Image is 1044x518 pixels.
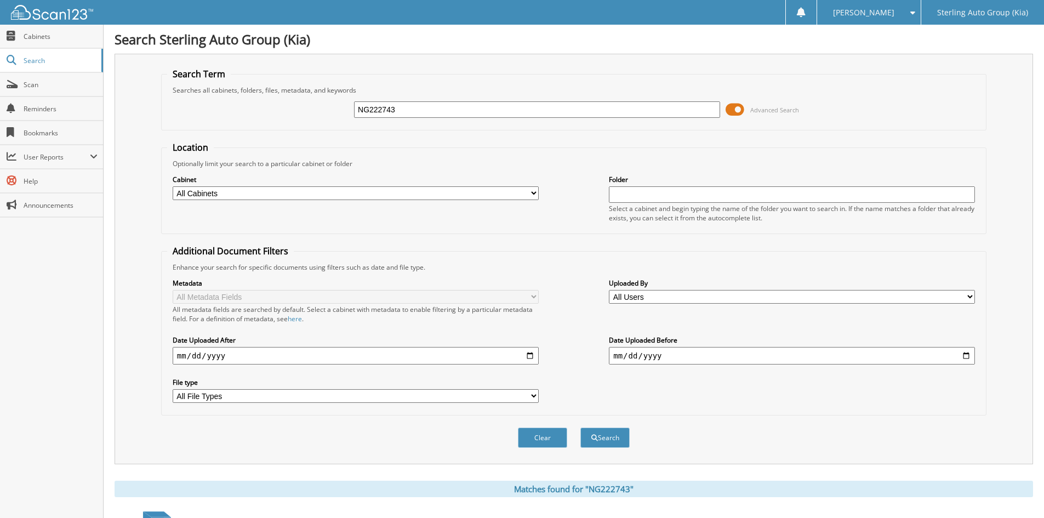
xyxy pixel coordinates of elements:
span: Scan [24,80,98,89]
span: [PERSON_NAME] [833,9,894,16]
span: Search [24,56,96,65]
span: Help [24,177,98,186]
a: here [288,314,302,323]
img: scan123-logo-white.svg [11,5,93,20]
div: Optionally limit your search to a particular cabinet or folder [167,159,980,168]
button: Clear [518,428,567,448]
label: File type [173,378,539,387]
h1: Search Sterling Auto Group (Kia) [115,30,1033,48]
span: Sterling Auto Group (Kia) [937,9,1028,16]
label: Date Uploaded Before [609,335,975,345]
div: Searches all cabinets, folders, files, metadata, and keywords [167,86,980,95]
label: Date Uploaded After [173,335,539,345]
div: Enhance your search for specific documents using filters such as date and file type. [167,263,980,272]
span: Reminders [24,104,98,113]
input: start [173,347,539,365]
label: Cabinet [173,175,539,184]
input: end [609,347,975,365]
label: Folder [609,175,975,184]
span: Announcements [24,201,98,210]
div: All metadata fields are searched by default. Select a cabinet with metadata to enable filtering b... [173,305,539,323]
span: Bookmarks [24,128,98,138]
span: User Reports [24,152,90,162]
label: Metadata [173,278,539,288]
span: Advanced Search [750,106,799,114]
div: Select a cabinet and begin typing the name of the folder you want to search in. If the name match... [609,204,975,223]
div: Matches found for "NG222743" [115,481,1033,497]
label: Uploaded By [609,278,975,288]
legend: Location [167,141,214,153]
legend: Additional Document Filters [167,245,294,257]
span: Cabinets [24,32,98,41]
button: Search [580,428,630,448]
legend: Search Term [167,68,231,80]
